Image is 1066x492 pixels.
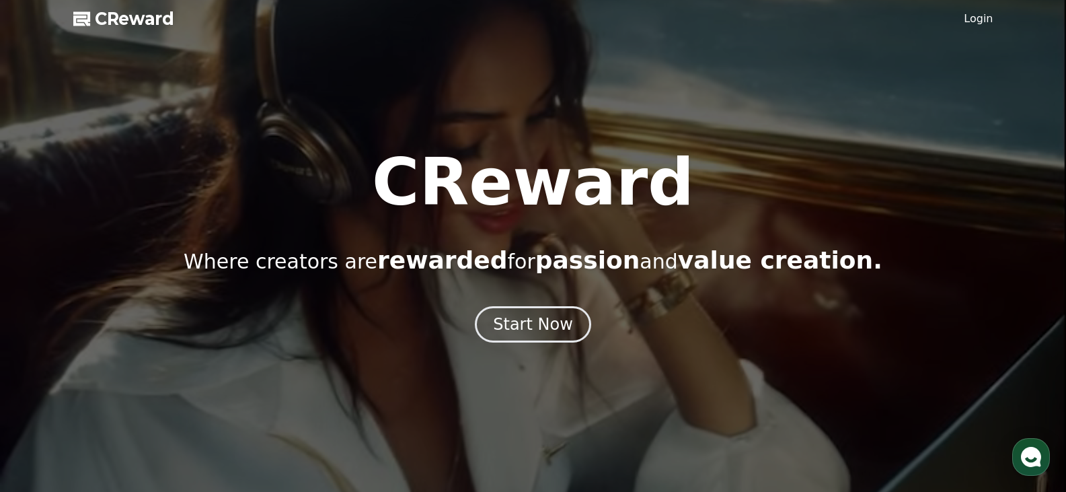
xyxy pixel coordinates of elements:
[475,306,591,343] button: Start Now
[493,314,573,335] div: Start Now
[174,380,258,414] a: Settings
[535,246,640,274] span: passion
[89,380,174,414] a: Messages
[678,246,882,274] span: value creation.
[377,246,507,274] span: rewarded
[964,11,993,27] a: Login
[475,320,591,332] a: Start Now
[95,8,174,30] span: CReward
[199,400,232,411] span: Settings
[4,380,89,414] a: Home
[34,400,58,411] span: Home
[73,8,174,30] a: CReward
[184,247,882,274] p: Where creators are for and
[372,150,694,215] h1: CReward
[112,401,151,412] span: Messages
